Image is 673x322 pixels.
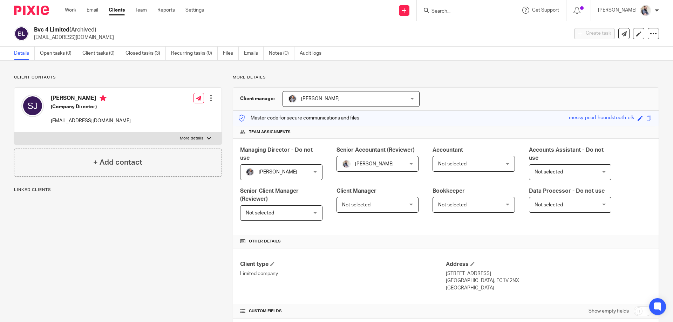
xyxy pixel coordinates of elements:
p: [STREET_ADDRESS] [446,270,652,277]
span: Other details [249,239,281,244]
label: Show empty fields [589,308,629,315]
h3: Client manager [240,95,276,102]
span: Client Manager [336,188,376,194]
img: -%20%20-%20studio@ingrained.co.uk%20for%20%20-20220223%20at%20101413%20-%201W1A2026.jpg [288,95,297,103]
span: [PERSON_NAME] [355,162,394,166]
a: Reports [157,7,175,14]
img: Pixie%2002.jpg [342,160,351,168]
span: Senior Accountant (Reviewer) [336,147,415,153]
span: Not selected [342,203,371,207]
h2: Bvc 4 Limited [34,26,458,34]
span: Managing Director - Do not use [240,147,313,161]
span: Senior Client Manager (Reviewer) [240,188,299,202]
h4: Address [446,261,652,268]
span: Get Support [532,8,559,13]
p: [GEOGRAPHIC_DATA] [446,285,652,292]
h4: CUSTOM FIELDS [240,308,446,314]
p: More details [180,136,203,141]
span: [PERSON_NAME] [259,170,297,174]
p: Linked clients [14,187,222,193]
a: Clients [109,7,125,14]
img: svg%3E [14,26,29,41]
p: [EMAIL_ADDRESS][DOMAIN_NAME] [34,34,564,41]
img: Pixie [14,6,49,15]
p: Limited company [240,270,446,277]
p: [EMAIL_ADDRESS][DOMAIN_NAME] [51,117,131,124]
span: Not selected [438,203,467,207]
a: Emails [244,47,264,60]
div: messy-pearl-houndstooth-elk [569,114,634,122]
span: Accountant [433,147,463,153]
img: Pixie%2002.jpg [640,5,651,16]
h4: [PERSON_NAME] [51,95,131,103]
i: Primary [100,95,107,102]
span: Not selected [438,162,467,166]
span: (Archived) [69,27,96,33]
p: [PERSON_NAME] [598,7,637,14]
a: Files [223,47,239,60]
a: Work [65,7,76,14]
a: Client tasks (0) [82,47,120,60]
a: Team [135,7,147,14]
h4: Client type [240,261,446,268]
span: Data Processor - Do not use [529,188,605,194]
span: Not selected [246,211,274,215]
p: [GEOGRAPHIC_DATA], EC1V 2NX [446,277,652,284]
span: Team assignments [249,129,291,135]
a: Open tasks (0) [40,47,77,60]
span: Not selected [535,170,563,174]
a: Audit logs [300,47,327,60]
a: Notes (0) [269,47,294,60]
span: Accounts Assistant - Do not use [529,147,604,161]
a: Recurring tasks (0) [171,47,218,60]
img: -%20%20-%20studio@ingrained.co.uk%20for%20%20-20220223%20at%20101413%20-%201W1A2026.jpg [246,168,254,176]
p: Client contacts [14,75,222,80]
a: Details [14,47,35,60]
img: svg%3E [21,95,44,117]
span: Bookkeeper [433,188,465,194]
p: More details [233,75,659,80]
span: Not selected [535,203,563,207]
input: Search [431,8,494,15]
h5: (Company Director) [51,103,131,110]
a: Settings [185,7,204,14]
p: Master code for secure communications and files [238,115,359,122]
a: Email [87,7,98,14]
span: [PERSON_NAME] [301,96,340,101]
button: Create task [574,28,615,39]
h4: + Add contact [93,157,142,168]
a: Closed tasks (3) [125,47,166,60]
